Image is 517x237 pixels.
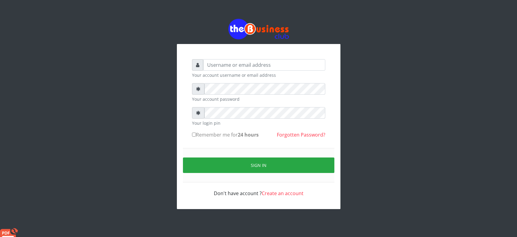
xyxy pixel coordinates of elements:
[277,131,325,138] a: Forgotten Password?
[192,72,325,78] small: Your account username or email address
[183,157,334,173] button: Sign in
[262,190,303,197] a: Create an account
[192,96,325,102] small: Your account password
[192,182,325,197] div: Don't have account ?
[192,120,325,126] small: Your login pin
[203,59,325,71] input: Username or email address
[192,131,259,138] label: Remember me for
[238,131,259,138] b: 24 hours
[192,133,196,137] input: Remember me for24 hours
